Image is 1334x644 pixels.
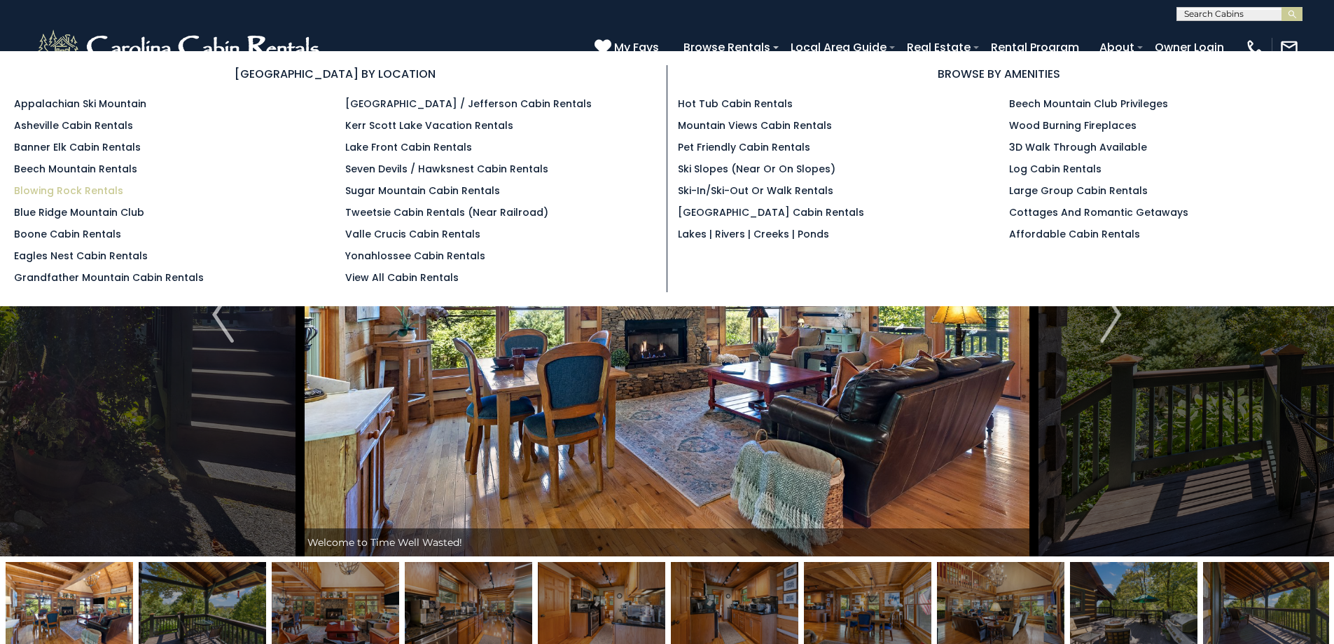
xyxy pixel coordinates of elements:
[678,205,864,219] a: [GEOGRAPHIC_DATA] Cabin Rentals
[1092,35,1141,60] a: About
[678,118,832,132] a: Mountain Views Cabin Rentals
[14,205,144,219] a: Blue Ridge Mountain Club
[678,140,810,154] a: Pet Friendly Cabin Rentals
[1009,162,1102,176] a: Log Cabin Rentals
[900,35,978,60] a: Real Estate
[345,270,459,285] a: View All Cabin Rentals
[14,118,133,132] a: Asheville Cabin Rentals
[345,97,592,111] a: [GEOGRAPHIC_DATA] / Jefferson Cabin Rentals
[678,162,835,176] a: Ski Slopes (Near or On Slopes)
[1148,35,1231,60] a: Owner Login
[1009,140,1147,154] a: 3D Walk Through Available
[212,287,233,343] img: arrow
[678,97,793,111] a: Hot Tub Cabin Rentals
[345,184,500,198] a: Sugar Mountain Cabin Rentals
[14,227,121,241] a: Boone Cabin Rentals
[1009,118,1137,132] a: Wood Burning Fireplaces
[595,39,662,57] a: My Favs
[1009,184,1148,198] a: Large Group Cabin Rentals
[1009,97,1168,111] a: Beech Mountain Club Privileges
[984,35,1086,60] a: Rental Program
[345,118,513,132] a: Kerr Scott Lake Vacation Rentals
[14,97,146,111] a: Appalachian Ski Mountain
[345,227,480,241] a: Valle Crucis Cabin Rentals
[14,270,204,285] a: Grandfather Mountain Cabin Rentals
[14,249,148,263] a: Eagles Nest Cabin Rentals
[678,65,1321,83] h3: BROWSE BY AMENITIES
[614,39,659,56] span: My Favs
[345,140,472,154] a: Lake Front Cabin Rentals
[345,249,485,263] a: Yonahlossee Cabin Rentals
[1009,227,1140,241] a: Affordable Cabin Rentals
[678,227,829,241] a: Lakes | Rivers | Creeks | Ponds
[1245,38,1265,57] img: phone-regular-white.png
[14,162,137,176] a: Beech Mountain Rentals
[1034,73,1188,556] button: Next
[1279,38,1299,57] img: mail-regular-white.png
[784,35,894,60] a: Local Area Guide
[14,184,123,198] a: Blowing Rock Rentals
[345,205,548,219] a: Tweetsie Cabin Rentals (Near Railroad)
[676,35,777,60] a: Browse Rentals
[345,162,548,176] a: Seven Devils / Hawksnest Cabin Rentals
[678,184,833,198] a: Ski-in/Ski-Out or Walk Rentals
[14,65,656,83] h3: [GEOGRAPHIC_DATA] BY LOCATION
[14,140,141,154] a: Banner Elk Cabin Rentals
[300,528,1034,556] div: Welcome to Time Well Wasted!
[35,27,326,69] img: White-1-2.png
[146,73,300,556] button: Previous
[1100,287,1121,343] img: arrow
[1009,205,1188,219] a: Cottages and Romantic Getaways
